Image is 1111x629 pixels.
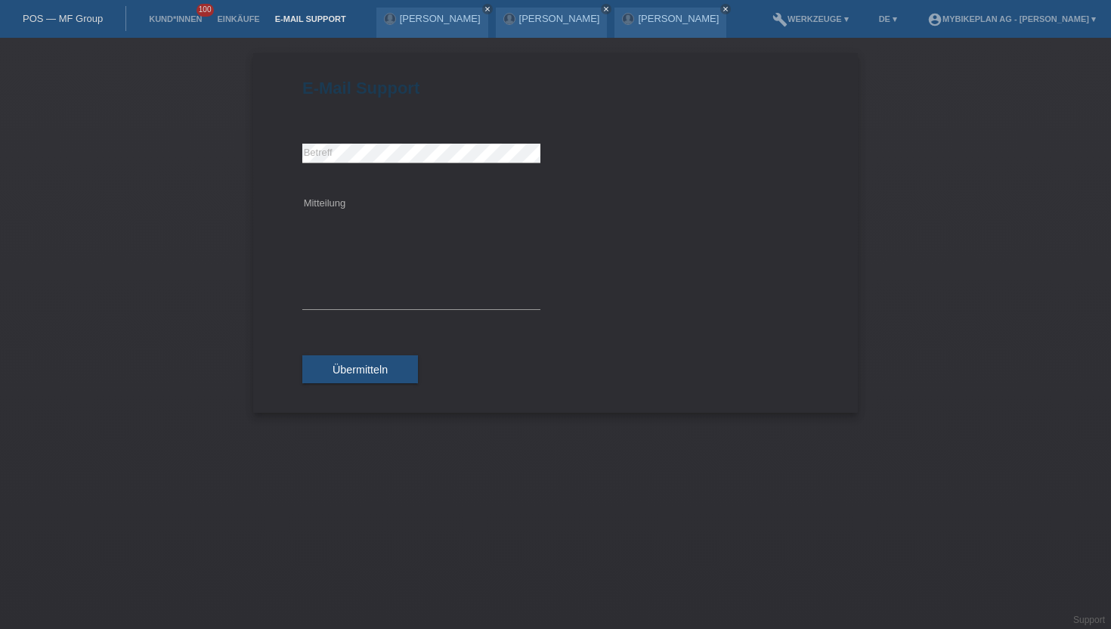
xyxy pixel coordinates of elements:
a: account_circleMybikeplan AG - [PERSON_NAME] ▾ [920,14,1103,23]
i: build [772,12,788,27]
i: close [722,5,729,13]
a: E-Mail Support [268,14,354,23]
a: close [601,4,611,14]
a: close [482,4,493,14]
i: close [602,5,610,13]
i: close [484,5,491,13]
a: [PERSON_NAME] [519,13,600,24]
span: Übermitteln [333,364,388,376]
a: buildWerkzeuge ▾ [765,14,856,23]
a: [PERSON_NAME] [400,13,481,24]
a: [PERSON_NAME] [638,13,719,24]
button: Übermitteln [302,355,418,384]
a: DE ▾ [871,14,905,23]
span: 100 [197,4,215,17]
a: Einkäufe [209,14,267,23]
a: POS — MF Group [23,13,103,24]
a: Kund*innen [141,14,209,23]
a: Support [1073,615,1105,625]
a: close [720,4,731,14]
i: account_circle [927,12,942,27]
h1: E-Mail Support [302,79,809,98]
